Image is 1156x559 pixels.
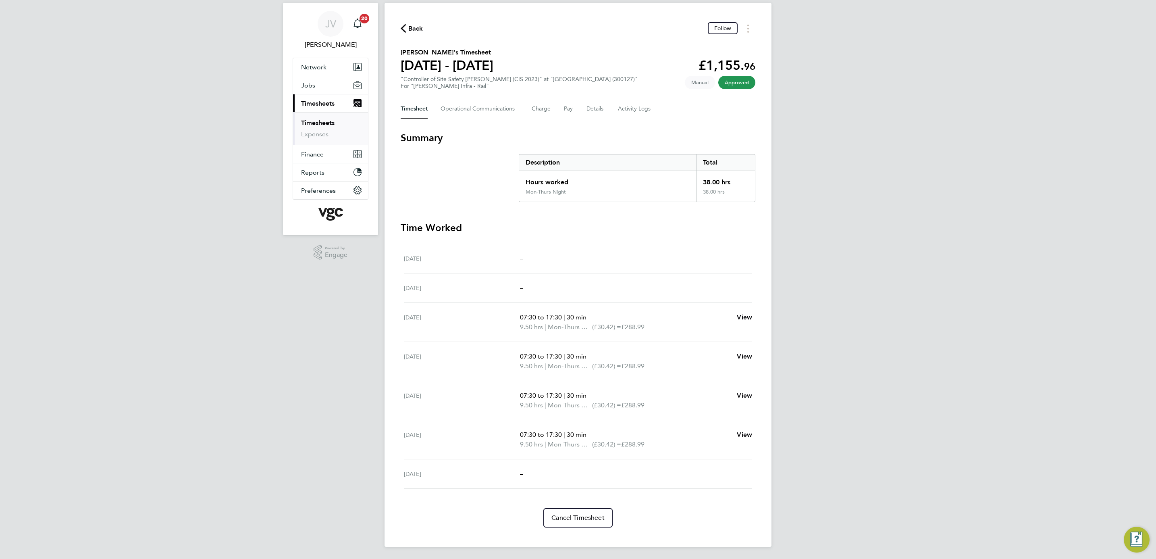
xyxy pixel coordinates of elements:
[301,187,336,194] span: Preferences
[737,313,752,322] a: View
[441,99,519,119] button: Operational Communications
[567,431,586,438] span: 30 min
[401,221,755,234] h3: Time Worked
[737,430,752,440] a: View
[404,469,520,479] div: [DATE]
[404,254,520,263] div: [DATE]
[567,313,586,321] span: 30 min
[1124,527,1150,553] button: Engage Resource Center
[401,131,755,144] h3: Summary
[586,99,605,119] button: Details
[520,470,523,478] span: –
[563,353,565,360] span: |
[401,23,423,33] button: Back
[349,11,366,37] a: 20
[737,313,752,321] span: View
[685,76,715,89] span: This timesheet was manually created.
[520,323,543,331] span: 9.50 hrs
[404,430,520,449] div: [DATE]
[401,76,638,90] div: "Controller of Site Safety [PERSON_NAME] (CIS 2023)" at "[GEOGRAPHIC_DATA] (300127)"
[325,252,347,259] span: Engage
[293,94,368,112] button: Timesheets
[696,154,755,171] div: Total
[519,154,696,171] div: Description
[532,99,551,119] button: Charge
[714,25,731,32] span: Follow
[621,323,645,331] span: £288.99
[520,313,562,321] span: 07:30 to 17:30
[699,58,755,73] app-decimal: £1,155.
[563,313,565,321] span: |
[293,40,368,50] span: Jana Venizelou
[592,362,621,370] span: (£30.42) =
[283,3,378,235] nav: Main navigation
[360,14,369,23] span: 20
[592,323,621,331] span: (£30.42) =
[404,313,520,332] div: [DATE]
[564,99,574,119] button: Pay
[567,392,586,399] span: 30 min
[548,440,592,449] span: Mon-Thurs Night
[293,58,368,76] button: Network
[520,254,523,262] span: –
[548,322,592,332] span: Mon-Thurs Night
[737,431,752,438] span: View
[301,150,324,158] span: Finance
[545,323,546,331] span: |
[737,392,752,399] span: View
[293,76,368,94] button: Jobs
[293,112,368,145] div: Timesheets
[548,361,592,371] span: Mon-Thurs Night
[301,63,326,71] span: Network
[741,22,755,35] button: Timesheets Menu
[545,440,546,448] span: |
[301,119,335,127] a: Timesheets
[737,391,752,400] a: View
[563,392,565,399] span: |
[314,245,348,260] a: Powered byEngage
[520,353,562,360] span: 07:30 to 17:30
[293,181,368,199] button: Preferences
[520,362,543,370] span: 9.50 hrs
[696,171,755,189] div: 38.00 hrs
[325,245,347,252] span: Powered by
[401,99,428,119] button: Timesheet
[618,99,652,119] button: Activity Logs
[293,11,368,50] a: JV[PERSON_NAME]
[404,352,520,371] div: [DATE]
[318,208,343,221] img: vgcgroup-logo-retina.png
[567,353,586,360] span: 30 min
[408,24,423,33] span: Back
[401,83,638,90] div: For "[PERSON_NAME] Infra - Rail"
[325,19,336,29] span: JV
[301,100,335,107] span: Timesheets
[401,131,755,528] section: Timesheet
[563,431,565,438] span: |
[301,169,324,176] span: Reports
[543,508,613,528] button: Cancel Timesheet
[551,514,605,522] span: Cancel Timesheet
[404,283,520,293] div: [DATE]
[520,440,543,448] span: 9.50 hrs
[520,401,543,409] span: 9.50 hrs
[744,60,755,72] span: 96
[293,208,368,221] a: Go to home page
[293,145,368,163] button: Finance
[293,163,368,181] button: Reports
[519,154,755,202] div: Summary
[401,57,493,73] h1: [DATE] - [DATE]
[301,130,329,138] a: Expenses
[520,392,562,399] span: 07:30 to 17:30
[548,400,592,410] span: Mon-Thurs Night
[696,189,755,202] div: 38.00 hrs
[519,171,696,189] div: Hours worked
[708,22,738,34] button: Follow
[404,391,520,410] div: [DATE]
[545,362,546,370] span: |
[520,431,562,438] span: 07:30 to 17:30
[621,401,645,409] span: £288.99
[718,76,755,89] span: This timesheet has been approved.
[737,353,752,360] span: View
[401,48,493,57] h2: [PERSON_NAME]'s Timesheet
[592,401,621,409] span: (£30.42) =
